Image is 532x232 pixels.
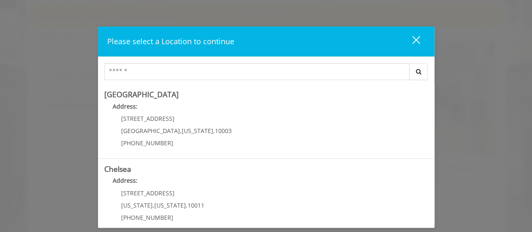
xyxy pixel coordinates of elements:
[121,127,180,135] span: [GEOGRAPHIC_DATA]
[121,189,175,197] span: [STREET_ADDRESS]
[113,176,138,184] b: Address:
[215,127,232,135] span: 10003
[186,201,188,209] span: ,
[121,139,173,147] span: [PHONE_NUMBER]
[121,213,173,221] span: [PHONE_NUMBER]
[402,35,419,48] div: close dialog
[121,201,153,209] span: [US_STATE]
[104,63,410,80] input: Search Center
[153,201,154,209] span: ,
[154,201,186,209] span: [US_STATE]
[180,127,182,135] span: ,
[414,69,423,75] i: Search button
[397,33,425,50] button: close dialog
[104,89,179,99] b: [GEOGRAPHIC_DATA]
[104,63,428,84] div: Center Select
[107,36,234,46] span: Please select a Location to continue
[182,127,213,135] span: [US_STATE]
[213,127,215,135] span: ,
[113,102,138,110] b: Address:
[121,115,175,123] span: [STREET_ADDRESS]
[188,201,204,209] span: 10011
[104,164,131,174] b: Chelsea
